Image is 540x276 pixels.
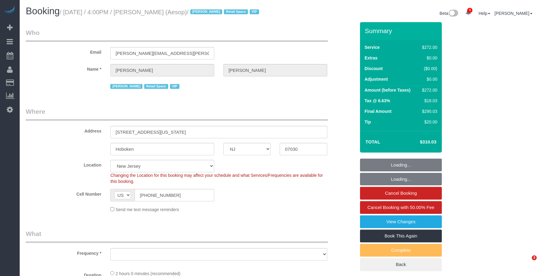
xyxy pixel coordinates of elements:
[420,108,437,114] div: $290.03
[21,248,106,256] label: Frequency *
[110,173,323,184] span: Changing the Location for this booking may affect your schedule and what Services/Frequencies are...
[26,229,328,243] legend: What
[144,84,168,89] span: Retail Space
[26,28,328,42] legend: Who
[420,87,437,93] div: $272.00
[21,47,106,55] label: Email
[365,27,439,34] h3: Summary
[519,255,534,270] iframe: Intercom live chat
[224,9,248,14] span: Retail Space
[365,119,371,125] label: Tip
[365,87,410,93] label: Amount (before Taxes)
[21,160,106,168] label: Location
[462,6,474,19] a: 9
[170,84,179,89] span: VIP
[110,47,214,59] input: Email
[223,64,327,76] input: Last Name
[420,44,437,50] div: $272.00
[110,64,214,76] input: First Name
[115,207,179,212] span: Send me text message reminders
[420,119,437,125] div: $20.00
[110,84,142,89] span: [PERSON_NAME]
[21,126,106,134] label: Address
[360,187,442,200] a: Cancel Booking
[26,107,328,121] legend: Where
[115,271,180,276] span: 2 hours 0 minutes (recommended)
[110,143,214,155] input: City
[190,9,222,14] span: [PERSON_NAME]
[495,11,532,16] a: [PERSON_NAME]
[60,9,261,15] small: / [DATE] / 4:00PM / [PERSON_NAME] (Aesop)
[365,98,390,104] label: Tax @ 6.63%
[250,9,259,14] span: VIP
[448,10,458,18] img: New interface
[402,140,436,145] h4: $310.03
[365,76,388,82] label: Adjustment
[420,98,437,104] div: $18.03
[365,55,378,61] label: Extras
[420,76,437,82] div: $0.00
[187,9,261,15] span: /
[532,255,537,260] span: 3
[467,8,472,13] span: 9
[360,201,442,214] a: Cancel Booking with 50.00% Fee
[4,6,16,15] img: Automaid Logo
[365,108,392,114] label: Final Amount
[360,230,442,242] a: Book This Again
[280,143,327,155] input: Zip Code
[360,215,442,228] a: View Changes
[420,55,437,61] div: $0.00
[478,11,490,16] a: Help
[21,189,106,197] label: Cell Number
[365,139,380,144] strong: Total
[135,189,214,201] input: Cell Number
[360,258,442,271] a: Back
[26,6,60,16] span: Booking
[21,64,106,72] label: Name *
[420,66,437,72] div: ($0.00)
[365,44,380,50] label: Service
[440,11,458,16] a: Beta
[365,66,383,72] label: Discount
[368,205,435,210] span: Cancel Booking with 50.00% Fee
